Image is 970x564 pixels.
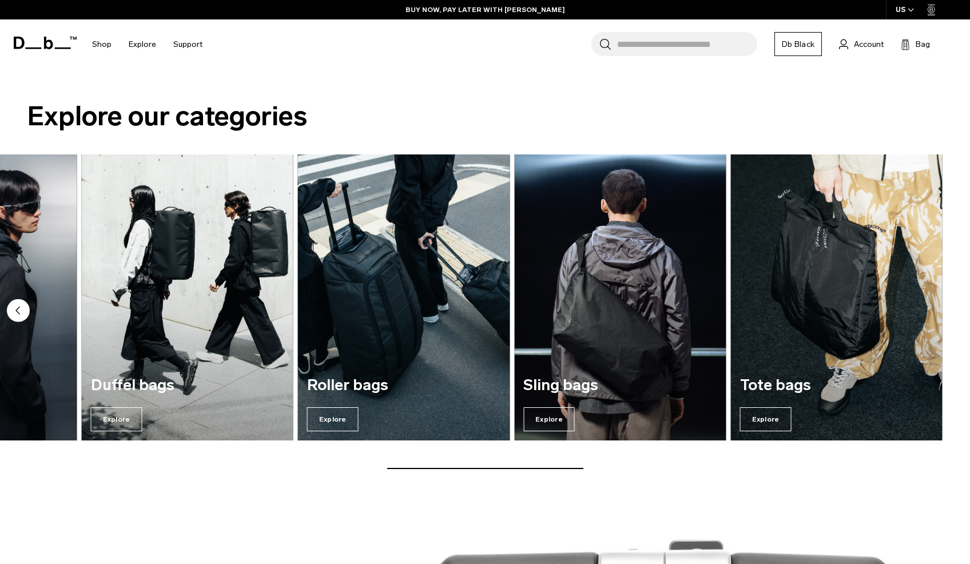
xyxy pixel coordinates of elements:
div: 7 / 7 [731,154,943,440]
span: Account [854,38,884,50]
span: Explore [740,407,792,431]
span: Bag [916,38,930,50]
h3: Sling bags [523,377,717,394]
span: Explore [523,407,575,431]
nav: Main Navigation [84,19,211,69]
h3: Duffel bags [91,377,284,394]
a: Explore [129,24,156,65]
a: Account [839,37,884,51]
a: Duffel bags Explore [82,154,293,440]
a: BUY NOW, PAY LATER WITH [PERSON_NAME] [406,5,565,15]
a: Tote bags Explore [731,154,943,440]
a: Sling bags Explore [514,154,726,440]
a: Support [173,24,202,65]
span: Explore [307,407,359,431]
h2: Explore our categories [27,96,943,137]
a: Shop [92,24,112,65]
span: Explore [91,407,142,431]
h3: Roller bags [307,377,500,394]
button: Previous slide [7,299,30,324]
div: 5 / 7 [298,154,510,440]
a: Roller bags Explore [298,154,510,440]
button: Bag [901,37,930,51]
div: 6 / 7 [514,154,726,440]
a: Db Black [774,32,822,56]
div: 4 / 7 [82,154,293,440]
h3: Tote bags [740,377,933,394]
